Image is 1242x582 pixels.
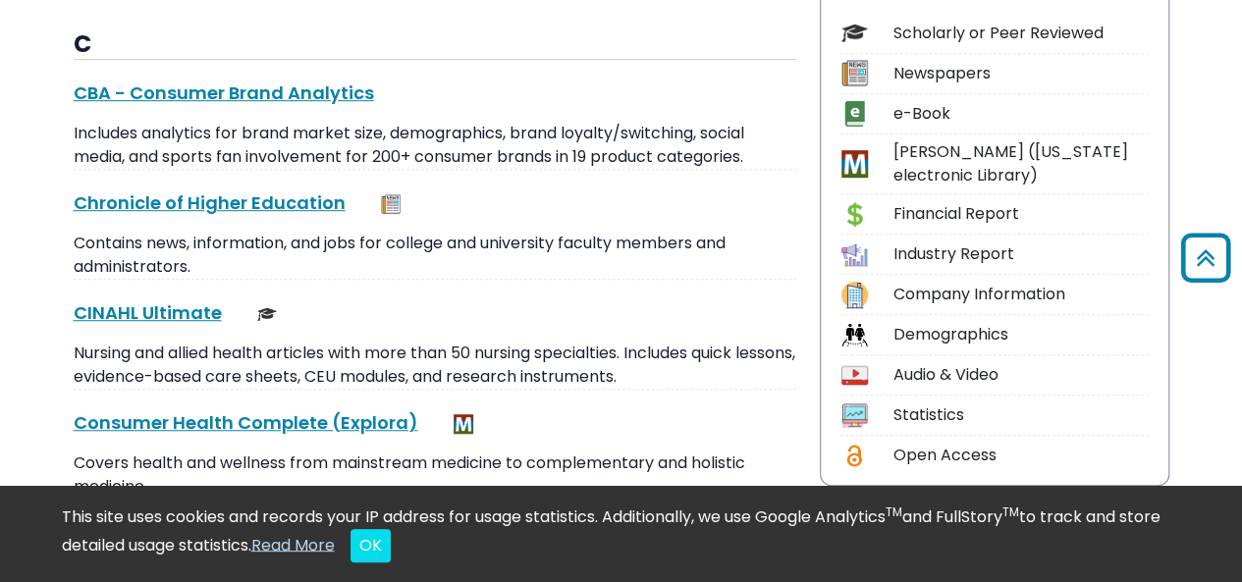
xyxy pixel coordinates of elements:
[893,283,1149,306] div: Company Information
[1174,241,1237,274] a: Back to Top
[841,362,868,389] img: Icon Audio & Video
[893,403,1149,427] div: Statistics
[74,122,796,169] p: Includes analytics for brand market size, demographics, brand loyalty/switching, social media, an...
[841,241,868,268] img: Icon Industry Report
[454,414,473,434] img: MeL (Michigan electronic Library)
[893,444,1149,467] div: Open Access
[893,242,1149,266] div: Industry Report
[74,80,374,105] a: CBA - Consumer Brand Analytics
[841,150,868,177] img: Icon MeL (Michigan electronic Library)
[74,30,796,60] h3: C
[841,201,868,228] img: Icon Financial Report
[1002,503,1019,520] sup: TM
[74,451,796,499] p: Covers health and wellness from mainstream medicine to complementary and holistic medicine.
[893,363,1149,387] div: Audio & Video
[893,62,1149,85] div: Newspapers
[74,342,796,389] p: Nursing and allied health articles with more than 50 nursing specialties. Includes quick lessons,...
[893,202,1149,226] div: Financial Report
[251,533,335,556] a: Read More
[893,22,1149,45] div: Scholarly or Peer Reviewed
[62,505,1181,562] div: This site uses cookies and records your IP address for usage statistics. Additionally, we use Goo...
[841,282,868,308] img: Icon Company Information
[841,100,868,127] img: Icon e-Book
[841,402,868,429] img: Icon Statistics
[841,60,868,86] img: Icon Newspapers
[893,140,1149,187] div: [PERSON_NAME] ([US_STATE] electronic Library)
[886,503,902,520] sup: TM
[841,20,868,46] img: Icon Scholarly or Peer Reviewed
[74,410,418,435] a: Consumer Health Complete (Explora)
[893,323,1149,346] div: Demographics
[74,190,346,215] a: Chronicle of Higher Education
[74,300,222,325] a: CINAHL Ultimate
[257,304,277,324] img: Scholarly or Peer Reviewed
[74,232,796,279] p: Contains news, information, and jobs for college and university faculty members and administrators.
[381,194,401,214] img: Newspapers
[841,322,868,348] img: Icon Demographics
[893,102,1149,126] div: e-Book
[351,529,391,562] button: Close
[842,443,867,469] img: Icon Open Access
